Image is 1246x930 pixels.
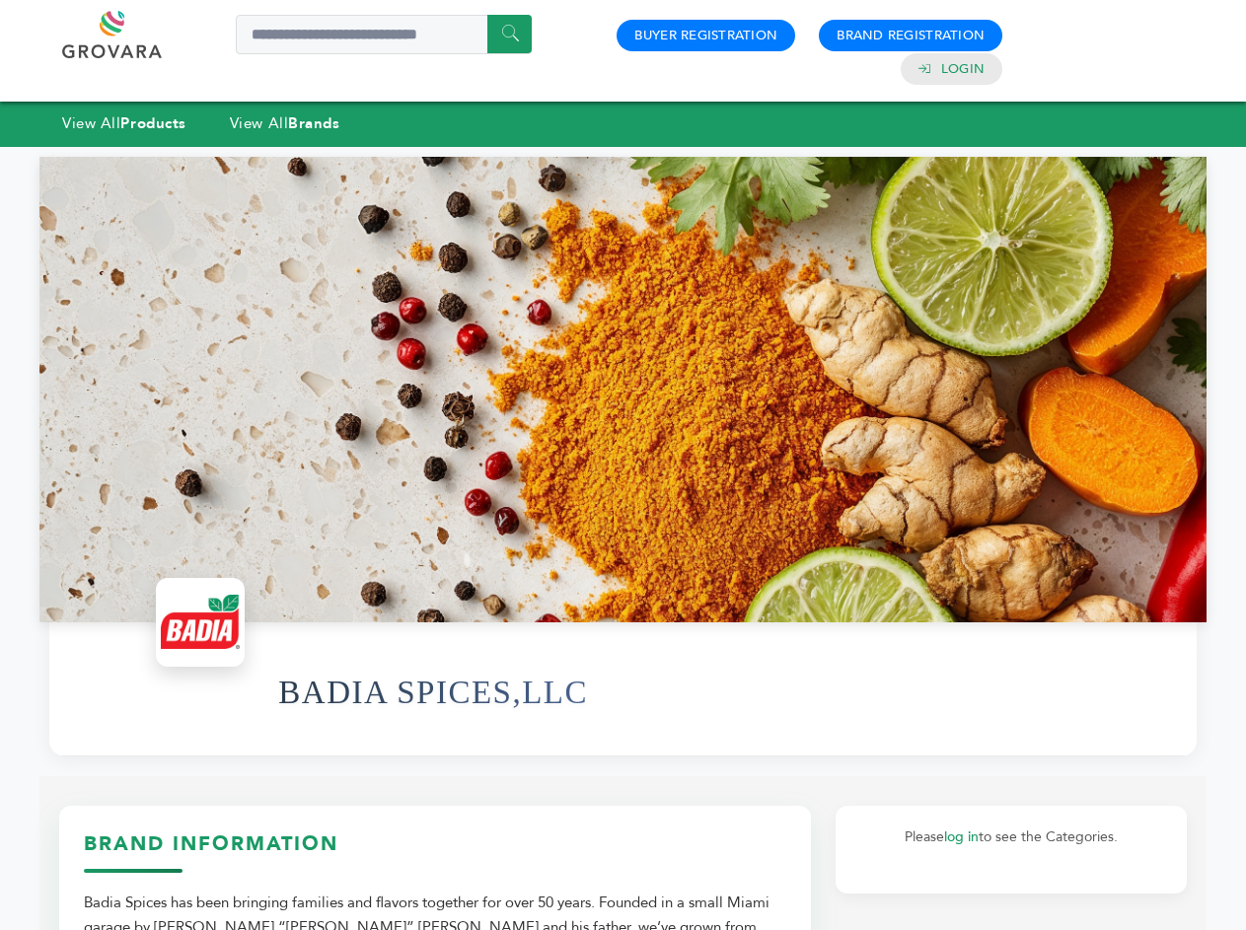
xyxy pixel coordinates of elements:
a: Login [941,60,985,78]
p: Please to see the Categories. [855,825,1167,849]
strong: Products [120,113,185,133]
a: Brand Registration [837,27,985,44]
a: log in [944,827,979,846]
a: View AllBrands [230,113,340,133]
a: Buyer Registration [634,27,777,44]
h1: BADIA SPICES,LLC [278,644,588,741]
strong: Brands [288,113,339,133]
input: Search a product or brand... [236,15,532,54]
h3: Brand Information [84,830,786,873]
a: View AllProducts [62,113,186,133]
img: BADIA SPICES,LLC Logo [161,583,240,662]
